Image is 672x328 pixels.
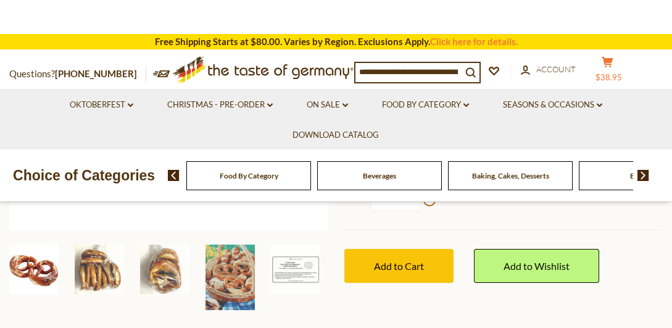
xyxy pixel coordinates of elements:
[472,171,549,180] a: Baking, Cakes, Desserts
[167,98,273,112] a: Christmas - PRE-ORDER
[292,128,379,142] a: Download Catalog
[307,98,348,112] a: On Sale
[55,68,137,79] a: [PHONE_NUMBER]
[220,171,278,180] a: Food By Category
[75,245,124,294] img: The Taste of Germany Bavarian Soft Pretzels, 4oz., 10 pc., handmade and frozen
[205,245,255,310] img: Handmade Fresh Bavarian Beer Garden Pretzels
[9,66,146,82] p: Questions?
[595,72,622,82] span: $38.95
[271,245,320,294] img: The Taste of Germany Bavarian Soft Pretzels, 4oz., 10 pc., handmade and frozen
[70,98,133,112] a: Oktoberfest
[9,245,59,294] img: The Taste of Germany Bavarian Soft Pretzels, 4oz., 10 pc., handmade and frozen
[589,56,626,87] button: $38.95
[168,170,180,181] img: previous arrow
[521,63,576,77] a: Account
[344,249,454,283] button: Add to Cart
[363,171,396,180] a: Beverages
[536,64,576,74] span: Account
[140,245,189,294] img: The Taste of Germany Bavarian Soft Pretzels, 4oz., 10 pc., handmade and frozen
[503,98,602,112] a: Seasons & Occasions
[637,170,649,181] img: next arrow
[474,249,599,283] a: Add to Wishlist
[374,260,424,272] span: Add to Cart
[382,98,469,112] a: Food By Category
[430,36,518,47] a: Click here for details.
